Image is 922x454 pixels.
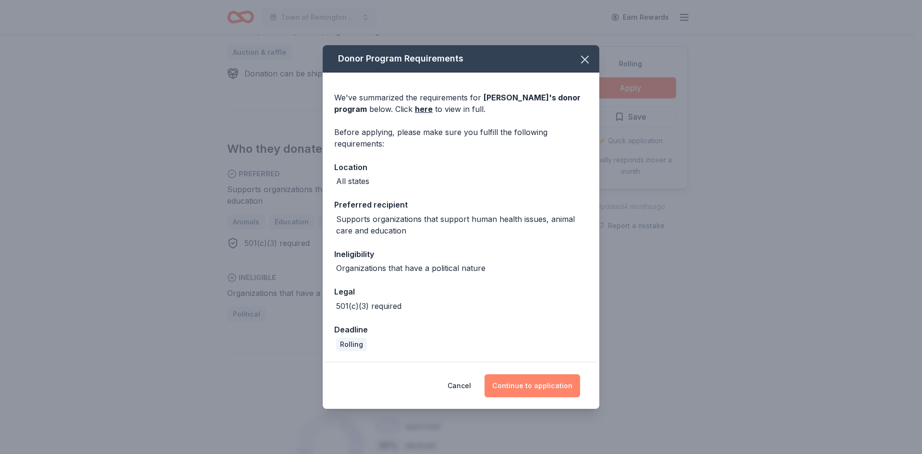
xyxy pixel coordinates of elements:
div: Organizations that have a political nature [336,262,485,274]
div: We've summarized the requirements for below. Click to view in full. [334,92,588,115]
div: Rolling [336,338,367,351]
div: Ineligibility [334,248,588,260]
div: Legal [334,285,588,298]
div: Preferred recipient [334,198,588,211]
div: Deadline [334,323,588,336]
div: Before applying, please make sure you fulfill the following requirements: [334,126,588,149]
button: Cancel [448,374,471,397]
button: Continue to application [485,374,580,397]
div: All states [336,175,369,187]
div: Supports organizations that support human health issues, animal care and education [336,213,588,236]
div: 501(c)(3) required [336,300,401,312]
div: Donor Program Requirements [323,45,599,73]
div: Location [334,161,588,173]
a: here [415,103,433,115]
